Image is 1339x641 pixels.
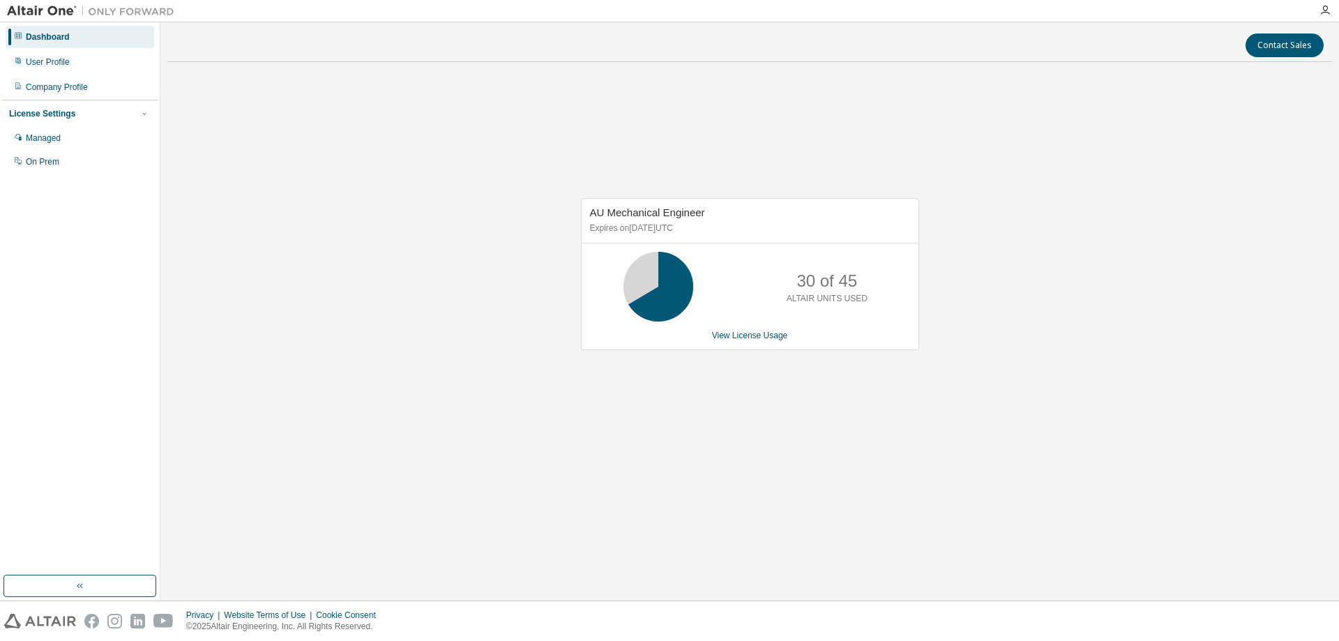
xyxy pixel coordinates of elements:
span: AU Mechanical Engineer [590,206,705,218]
div: License Settings [9,108,75,119]
button: Contact Sales [1246,33,1324,57]
div: On Prem [26,156,59,167]
img: altair_logo.svg [4,614,76,628]
p: 30 of 45 [796,269,857,293]
div: Company Profile [26,82,88,93]
img: linkedin.svg [130,614,145,628]
img: instagram.svg [107,614,122,628]
img: facebook.svg [84,614,99,628]
p: ALTAIR UNITS USED [787,293,868,305]
div: Cookie Consent [316,610,384,621]
img: youtube.svg [153,614,174,628]
img: Altair One [7,4,181,18]
p: Expires on [DATE] UTC [590,223,907,234]
div: Website Terms of Use [224,610,316,621]
div: Dashboard [26,31,70,43]
a: View License Usage [712,331,788,340]
div: Privacy [186,610,224,621]
div: User Profile [26,56,70,68]
div: Managed [26,133,61,144]
p: © 2025 Altair Engineering, Inc. All Rights Reserved. [186,621,384,633]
